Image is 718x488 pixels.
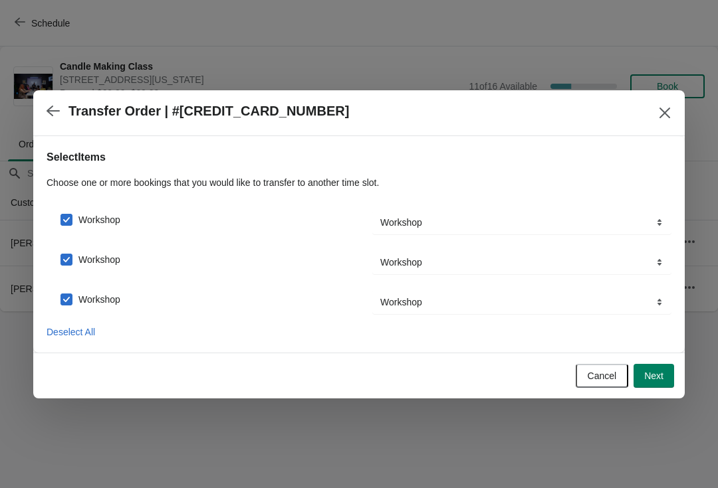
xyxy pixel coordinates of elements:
button: Deselect All [41,320,100,344]
span: Workshop [78,293,120,306]
button: Close [653,101,677,125]
span: Workshop [78,213,120,226]
span: Cancel [588,370,617,381]
h2: Transfer Order | #[CREDIT_CARD_NUMBER] [68,104,349,119]
span: Deselect All [47,327,95,337]
p: Choose one or more bookings that you would like to transfer to another time slot. [47,176,671,189]
span: Workshop [78,253,120,266]
button: Cancel [576,364,629,388]
h2: Select Items [47,149,671,165]
span: Next [644,370,663,381]
button: Next [634,364,674,388]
